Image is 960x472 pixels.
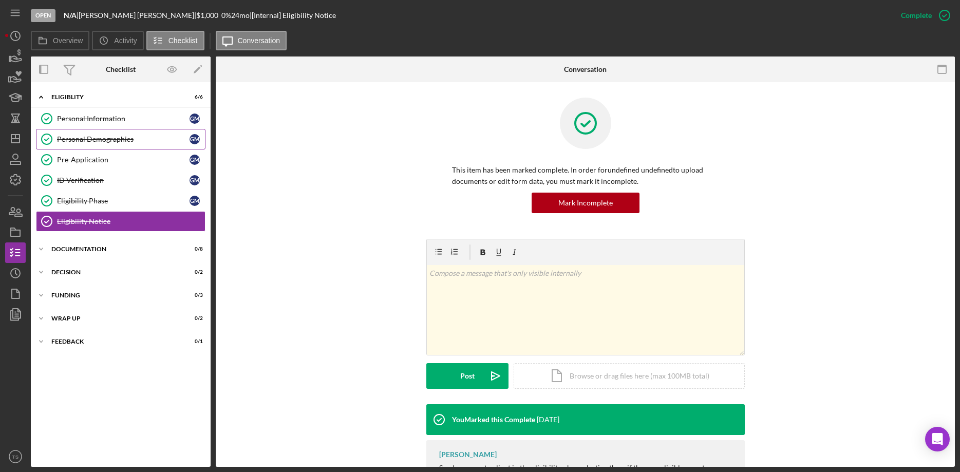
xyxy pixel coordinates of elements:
[564,65,607,73] div: Conversation
[439,450,497,459] div: [PERSON_NAME]
[36,170,205,191] a: ID VerificationGM
[184,315,203,322] div: 0 / 2
[238,36,280,45] label: Conversation
[196,11,218,20] span: $1,000
[168,36,198,45] label: Checklist
[51,292,177,298] div: Funding
[452,416,535,424] div: You Marked this Complete
[190,134,200,144] div: G M
[891,5,955,26] button: Complete
[51,338,177,345] div: Feedback
[190,114,200,124] div: G M
[532,193,639,213] button: Mark Incomplete
[51,315,177,322] div: Wrap up
[64,11,77,20] b: N/A
[184,94,203,100] div: 6 / 6
[184,269,203,275] div: 0 / 2
[537,416,559,424] time: 2025-08-27 19:21
[12,454,18,460] text: TS
[36,108,205,129] a: Personal InformationGM
[57,135,190,143] div: Personal Demographics
[114,36,137,45] label: Activity
[558,193,613,213] div: Mark Incomplete
[57,197,190,205] div: Eligibility Phase
[57,156,190,164] div: Pre-Application
[216,31,287,50] button: Conversation
[250,11,336,20] div: | [Internal] Eligibility Notice
[53,36,83,45] label: Overview
[190,175,200,185] div: G M
[51,246,177,252] div: Documentation
[184,292,203,298] div: 0 / 3
[426,363,509,389] button: Post
[36,129,205,149] a: Personal DemographicsGM
[925,427,950,451] div: Open Intercom Messenger
[190,155,200,165] div: G M
[57,115,190,123] div: Personal Information
[439,464,706,472] div: Send message to client in the eligibility phase alerting them if they are eligible or not.
[901,5,932,26] div: Complete
[146,31,204,50] button: Checklist
[92,31,143,50] button: Activity
[190,196,200,206] div: G M
[36,149,205,170] a: Pre-ApplicationGM
[221,11,231,20] div: 0 %
[51,94,177,100] div: Eligiblity
[452,164,719,187] p: This item has been marked complete. In order for undefined undefined to upload documents or edit ...
[31,9,55,22] div: Open
[36,211,205,232] a: Eligibility Notice
[460,363,475,389] div: Post
[51,269,177,275] div: Decision
[5,446,26,467] button: TS
[184,246,203,252] div: 0 / 8
[106,65,136,73] div: Checklist
[57,217,205,225] div: Eligibility Notice
[79,11,196,20] div: [PERSON_NAME] [PERSON_NAME] |
[31,31,89,50] button: Overview
[184,338,203,345] div: 0 / 1
[57,176,190,184] div: ID Verification
[231,11,250,20] div: 24 mo
[36,191,205,211] a: Eligibility PhaseGM
[64,11,79,20] div: |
